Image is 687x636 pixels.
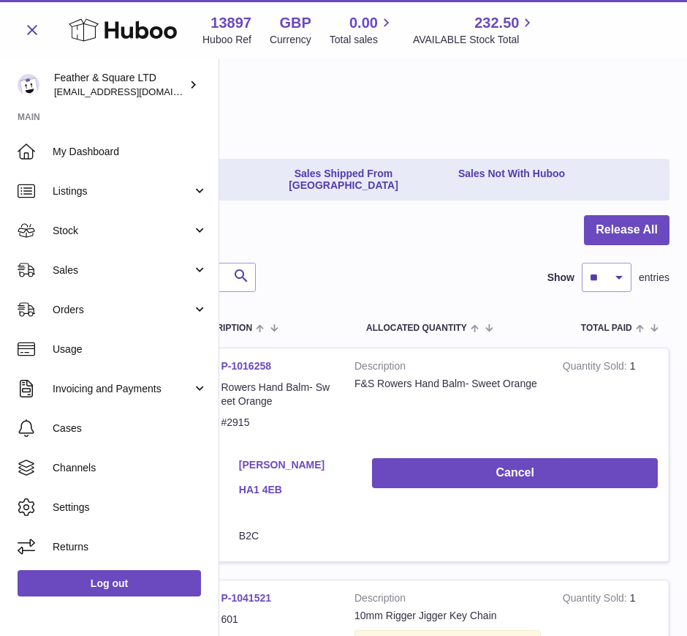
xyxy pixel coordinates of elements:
[53,540,208,554] span: Returns
[239,458,351,472] a: [PERSON_NAME]
[192,323,252,333] span: Description
[413,13,536,47] a: 232.50 AVAILABLE Stock Total
[279,13,311,33] strong: GBP
[54,86,215,97] span: [EMAIL_ADDRESS][DOMAIN_NAME]
[413,33,536,47] span: AVAILABLE Stock Total
[270,33,311,47] div: Currency
[53,422,208,435] span: Cases
[547,271,574,285] label: Show
[53,303,192,317] span: Orders
[18,88,669,111] h1: My Huboo - Sales report
[330,13,395,47] a: 0.00 Total sales
[552,348,669,448] td: 1
[221,360,272,372] a: P-1016258
[354,591,541,609] strong: Description
[563,592,630,607] strong: Quantity Sold
[53,461,208,475] span: Channels
[354,359,541,377] strong: Description
[453,162,570,198] a: Sales Not With Huboo
[584,215,669,245] button: Release All
[53,382,192,396] span: Invoicing and Payments
[53,343,208,356] span: Usage
[474,13,519,33] span: 232.50
[53,501,208,515] span: Settings
[221,381,333,408] dd: Rowers Hand Balm- Sweet Orange
[53,224,192,238] span: Stock
[53,145,208,159] span: My Dashboard
[639,271,669,285] span: entries
[354,609,541,623] div: 10mm Rigger Jigger Key Chain
[53,263,192,277] span: Sales
[330,33,395,47] span: Total sales
[237,162,450,198] a: Sales Shipped From [GEOGRAPHIC_DATA]
[53,184,192,198] span: Listings
[372,458,658,488] button: Cancel
[210,13,251,33] strong: 13897
[54,71,186,99] div: Feather & Square LTD
[581,323,632,333] span: Total paid
[349,13,378,33] span: 0.00
[366,323,467,333] span: ALLOCATED Quantity
[202,33,251,47] div: Huboo Ref
[18,570,201,596] a: Log out
[221,613,333,626] dd: 601
[239,529,351,543] dd: B2C
[18,74,39,96] img: feathernsquare@gmail.com
[239,483,351,497] a: HA1 4EB
[221,592,272,604] a: P-1041521
[563,360,630,375] strong: Quantity Sold
[221,416,333,430] dd: #2915
[354,377,541,391] div: F&S Rowers Hand Balm- Sweet Orange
